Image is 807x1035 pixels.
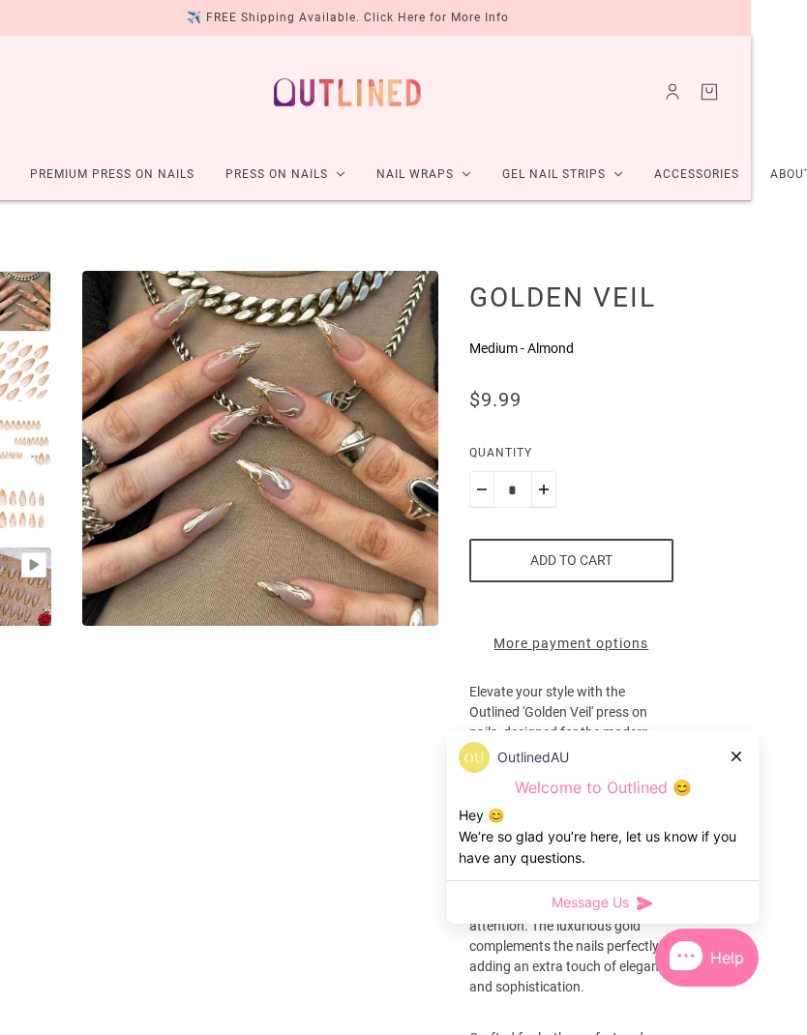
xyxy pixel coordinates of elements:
span: Message Us [552,893,629,912]
p: Welcome to Outlined 😊 [459,778,747,798]
div: Hey 😊 We‘re so glad you’re here, let us know if you have any questions. [459,805,747,869]
a: Outlined [262,51,433,133]
button: Minus [469,471,494,508]
a: Gel Nail Strips [487,149,639,200]
button: Add to cart [469,539,673,582]
a: Account [662,81,683,103]
button: Plus [531,471,556,508]
span: $9.99 [469,388,522,411]
img: data:image/png;base64,iVBORw0KGgoAAAANSUhEUgAAACQAAAAkCAYAAADhAJiYAAAAAXNSR0IArs4c6QAAAERlWElmTU0... [459,742,490,773]
a: Nail Wraps [361,149,487,200]
div: ✈️ FREE Shipping Available. Click Here for More Info [187,8,509,28]
modal-trigger: Enlarge product image [82,271,437,626]
label: Quantity [469,443,673,471]
a: Press On Nails [210,149,361,200]
a: Cart [699,81,720,103]
a: More payment options [469,634,673,654]
p: Medium - Almond [469,339,673,359]
a: Accessories [639,149,755,200]
a: Premium Press On Nails [15,149,210,200]
p: Elevate your style with the Outlined 'Golden Veil' press on nails, designed for the modern woman ... [469,682,673,814]
p: OutlinedAU [497,747,569,768]
img: Golden Veil [82,271,437,626]
h1: Golden Veil [469,281,673,313]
